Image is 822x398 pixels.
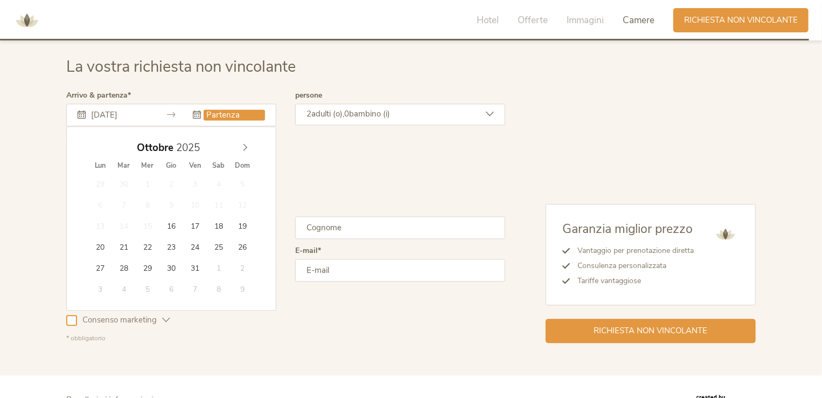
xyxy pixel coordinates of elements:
span: Ottobre 8, 2025 [137,194,158,215]
span: Novembre 6, 2025 [161,278,182,299]
span: Novembre 4, 2025 [114,278,135,299]
span: Consenso marketing [77,314,162,326]
li: Vantaggio per prenotazione diretta [570,243,694,258]
span: Camere [623,14,654,26]
span: Settembre 29, 2025 [90,173,111,194]
span: Dom [231,162,254,169]
span: Novembre 8, 2025 [208,278,229,299]
span: Ottobre 13, 2025 [90,215,111,236]
span: Mar [112,162,136,169]
span: Ottobre 31, 2025 [184,257,205,278]
span: Ottobre 19, 2025 [232,215,253,236]
span: Ottobre 10, 2025 [184,194,205,215]
span: Novembre 7, 2025 [184,278,205,299]
span: Ottobre 4, 2025 [208,173,229,194]
span: Ottobre 21, 2025 [114,236,135,257]
img: AMONTI & LUNARIS Wellnessresort [712,221,739,248]
span: Ven [183,162,207,169]
span: Novembre 1, 2025 [208,257,229,278]
span: Ottobre 27, 2025 [90,257,111,278]
span: Mer [136,162,159,169]
span: Ottobre 22, 2025 [137,236,158,257]
a: AMONTI & LUNARIS Wellnessresort [11,16,43,24]
span: Ottobre 23, 2025 [161,236,182,257]
span: Richiesta non vincolante [594,325,708,337]
input: Arrivo [88,109,150,120]
span: Ottobre 18, 2025 [208,215,229,236]
span: Ottobre 24, 2025 [184,236,205,257]
input: Year [173,141,209,155]
span: Ottobre 25, 2025 [208,236,229,257]
input: Cognome [295,216,505,239]
span: Ottobre 16, 2025 [161,215,182,236]
span: Settembre 30, 2025 [114,173,135,194]
span: Novembre 3, 2025 [90,278,111,299]
span: Hotel [477,14,499,26]
span: Ottobre 9, 2025 [161,194,182,215]
span: Ottobre 30, 2025 [161,257,182,278]
span: adulti (o), [311,108,344,119]
span: Novembre 5, 2025 [137,278,158,299]
span: Richiesta non vincolante [684,15,798,26]
span: 2 [306,108,311,119]
span: Ottobre 3, 2025 [184,173,205,194]
li: Tariffe vantaggiose [570,273,694,289]
span: Ottobre 14, 2025 [114,215,135,236]
span: Ottobre 26, 2025 [232,236,253,257]
span: Ottobre 6, 2025 [90,194,111,215]
label: E-mail [295,247,321,255]
span: Ottobre 17, 2025 [184,215,205,236]
li: Consulenza personalizzata [570,258,694,273]
div: * obbligatorio [66,334,505,343]
span: Novembre 2, 2025 [232,257,253,278]
span: La vostra richiesta non vincolante [66,56,296,77]
input: E-mail [295,259,505,282]
span: Sab [207,162,231,169]
span: Ottobre [137,143,173,153]
span: Gio [159,162,183,169]
label: persone [295,92,322,99]
input: Partenza [204,109,265,120]
label: Arrivo & partenza [66,92,131,99]
span: Ottobre 7, 2025 [114,194,135,215]
span: Lun [88,162,112,169]
span: 0 [344,108,349,119]
span: Ottobre 11, 2025 [208,194,229,215]
span: Ottobre 12, 2025 [232,194,253,215]
span: Ottobre 2, 2025 [161,173,182,194]
span: bambino (i) [349,108,390,119]
span: Ottobre 28, 2025 [114,257,135,278]
span: Ottobre 20, 2025 [90,236,111,257]
span: Ottobre 1, 2025 [137,173,158,194]
span: Novembre 9, 2025 [232,278,253,299]
span: Garanzia miglior prezzo [562,221,693,237]
span: Ottobre 5, 2025 [232,173,253,194]
span: Offerte [518,14,548,26]
span: Ottobre 29, 2025 [137,257,158,278]
span: Ottobre 15, 2025 [137,215,158,236]
img: AMONTI & LUNARIS Wellnessresort [11,4,43,37]
span: Immagini [567,14,604,26]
